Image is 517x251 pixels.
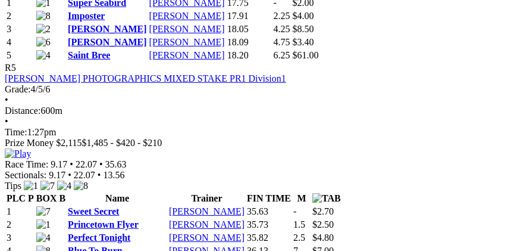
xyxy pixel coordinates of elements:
span: $4.00 [293,11,314,21]
span: $2.50 [312,219,334,230]
a: [PERSON_NAME] [149,50,225,60]
div: 1:27pm [5,127,512,138]
a: Saint Bree [68,50,110,60]
text: - [293,206,296,216]
span: • [70,159,73,169]
td: 18.20 [227,49,272,61]
td: 4 [6,36,35,48]
text: 4.75 [274,37,290,47]
span: • [5,116,8,126]
span: • [99,159,103,169]
img: 4 [36,233,51,243]
img: 4 [36,50,51,61]
span: $3.40 [293,37,314,47]
img: 4 [57,181,71,191]
span: Race Time: [5,159,48,169]
span: Time: [5,127,27,137]
img: 7 [40,181,55,191]
span: PLC [7,193,26,203]
span: 13.56 [103,170,124,180]
span: B [59,193,65,203]
img: Play [5,148,31,159]
td: 3 [6,232,35,244]
span: $4.80 [312,233,334,243]
td: 35.73 [246,219,292,231]
img: 8 [74,181,88,191]
span: $1,485 - $420 - $210 [82,138,162,148]
a: Imposter [68,11,105,21]
span: Grade: [5,84,31,94]
img: 8 [36,11,51,21]
img: 1 [24,181,38,191]
a: Princetown Flyer [68,219,139,230]
text: 6.25 [274,50,290,60]
td: 2 [6,219,35,231]
span: 22.07 [74,170,95,180]
span: $2.70 [312,206,334,216]
a: [PERSON_NAME] [149,24,225,34]
span: • [68,170,71,180]
a: [PERSON_NAME] PHOTOGRAPHICS MIXED STAKE PR1 Division1 [5,73,286,83]
td: 35.63 [246,206,292,218]
text: 4.25 [274,24,290,34]
a: [PERSON_NAME] [149,11,225,21]
a: [PERSON_NAME] [169,206,245,216]
div: 4/5/6 [5,84,512,95]
th: M [293,193,311,204]
span: R5 [5,63,16,73]
span: Distance: [5,106,40,116]
span: $61.00 [293,50,319,60]
a: [PERSON_NAME] [169,233,245,243]
img: 2 [36,24,51,35]
td: 17.91 [227,10,272,22]
span: 35.63 [105,159,127,169]
div: Prize Money $2,115 [5,138,512,148]
text: 2.25 [274,11,290,21]
img: 7 [36,206,51,217]
div: 600m [5,106,512,116]
td: 2 [6,10,35,22]
a: [PERSON_NAME] [169,219,245,230]
span: $8.50 [293,24,314,34]
a: Sweet Secret [68,206,119,216]
span: • [98,170,101,180]
span: 22.07 [76,159,97,169]
span: 9.17 [51,159,67,169]
span: BOX [36,193,57,203]
span: 9.17 [49,170,65,180]
img: TAB [312,193,341,204]
img: 1 [36,219,51,230]
td: 3 [6,23,35,35]
th: Trainer [168,193,245,204]
td: 5 [6,49,35,61]
th: FIN TIME [246,193,292,204]
th: Name [67,193,167,204]
span: Sectionals: [5,170,46,180]
a: [PERSON_NAME] [68,37,146,47]
td: 1 [6,206,35,218]
td: 35.82 [246,232,292,244]
text: 1.5 [293,219,305,230]
img: 6 [36,37,51,48]
span: P [28,193,34,203]
a: Perfect Tonight [68,233,130,243]
td: 18.05 [227,23,272,35]
a: [PERSON_NAME] [68,24,146,34]
span: Tips [5,181,21,191]
a: [PERSON_NAME] [149,37,225,47]
text: 2.5 [293,233,305,243]
span: • [5,95,8,105]
td: 18.09 [227,36,272,48]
